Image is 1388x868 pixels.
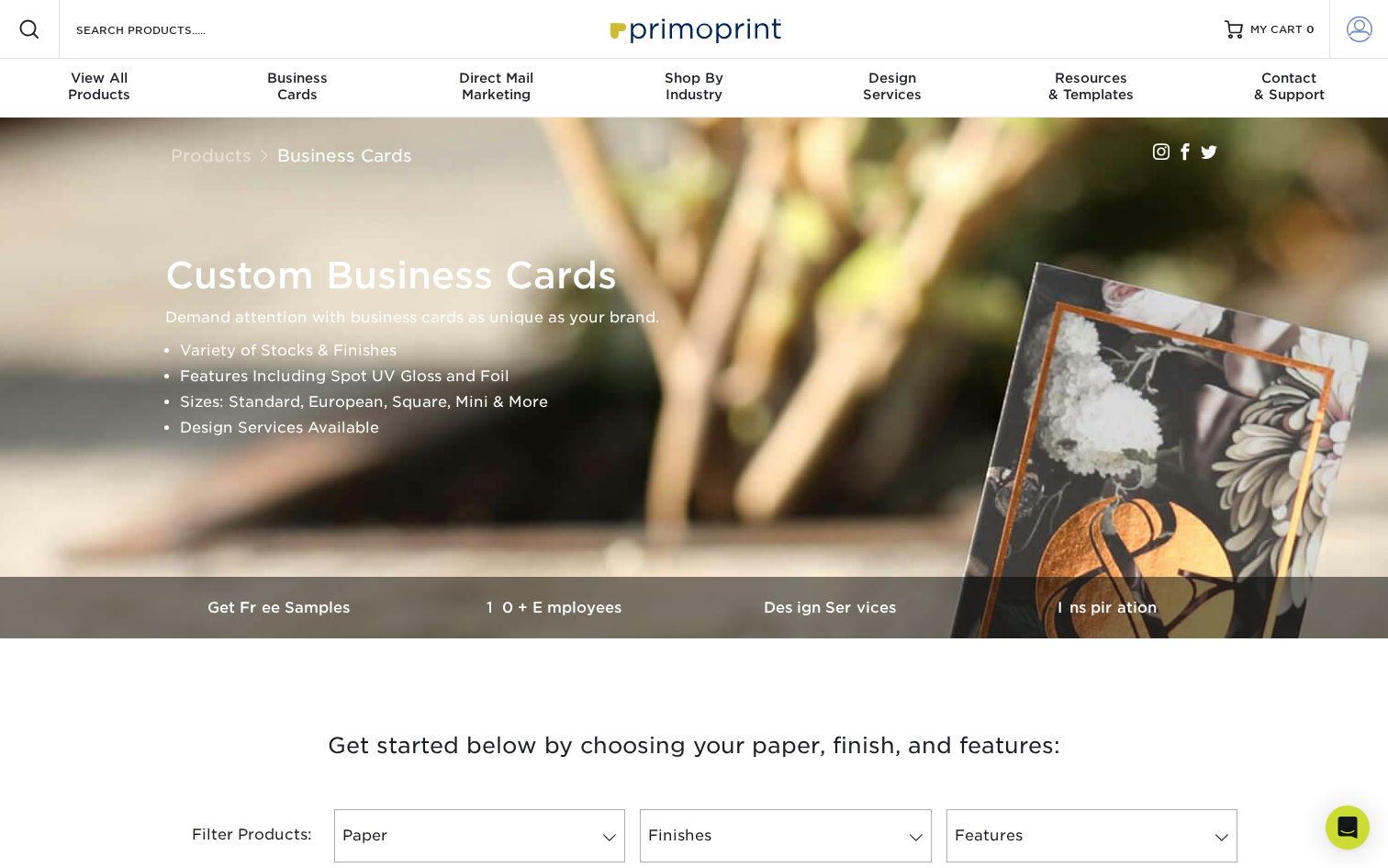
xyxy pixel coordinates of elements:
[694,599,969,616] h3: Design Services
[991,70,1190,86] span: Resources
[165,305,1239,331] p: Demand attention with business cards as unique as your brand.
[157,705,1231,787] h3: Get started below by choosing your paper, finish, and features:
[143,599,419,616] h3: Get Free Samples
[419,577,694,638] a: 10+ Employees
[640,809,931,862] a: Finishes
[180,364,1239,389] li: Features Including Spot UV Gloss and Foil
[595,70,793,86] span: Shop By
[1306,23,1315,36] span: 0
[397,59,595,118] a: Direct MailMarketing
[969,599,1245,616] h3: Inspiration
[180,338,1239,364] li: Variety of Stocks & Finishes
[397,70,595,103] div: Marketing
[1250,22,1303,38] span: MY CART
[143,809,327,862] div: Filter Products:
[198,70,397,86] span: Business
[1190,70,1388,86] span: Contact
[595,59,793,118] a: Shop ByIndustry
[991,59,1190,118] a: Resources& Templates
[397,70,595,86] span: Direct Mail
[165,254,1239,298] h1: Custom Business Cards
[180,389,1239,415] li: Sizes: Standard, European, Square, Mini & More
[180,415,1239,441] li: Design Services Available
[1326,806,1370,850] div: Open Intercom Messenger
[602,9,786,49] img: Primoprint
[1190,70,1388,103] div: & Support
[946,809,1237,862] a: Features
[198,59,397,118] a: BusinessCards
[277,145,412,165] a: Business Cards
[991,70,1190,103] div: & Templates
[694,577,969,638] a: Design Services
[793,70,991,86] span: Design
[1190,59,1388,118] a: Contact& Support
[595,70,793,103] div: Industry
[143,577,419,638] a: Get Free Samples
[793,59,991,118] a: DesignServices
[198,70,397,103] div: Cards
[793,70,991,103] div: Services
[419,599,694,616] h3: 10+ Employees
[74,18,253,40] input: SEARCH PRODUCTS.....
[171,145,252,165] a: Products
[334,809,625,862] a: Paper
[969,577,1245,638] a: Inspiration
[5,812,156,862] iframe: Google Customer Reviews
